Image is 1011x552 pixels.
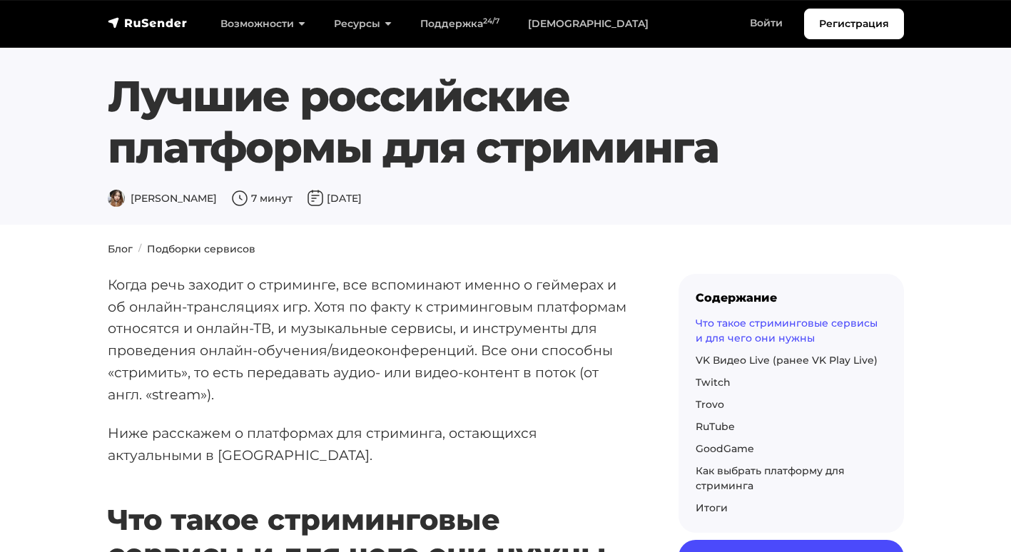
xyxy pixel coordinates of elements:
a: [DEMOGRAPHIC_DATA] [514,9,663,39]
nav: breadcrumb [99,242,913,257]
a: Поддержка24/7 [406,9,514,39]
sup: 24/7 [483,16,499,26]
a: Trovo [696,398,724,411]
img: Дата публикации [307,190,324,207]
a: Ресурсы [320,9,406,39]
h1: Лучшие российские платформы для стриминга [108,71,836,173]
a: Блог [108,242,133,255]
a: Итоги [696,501,728,514]
a: Войти [736,9,797,38]
p: Когда речь заходит о стриминге, все вспоминают именно о геймерах и об онлайн-трансляциях игр. Хот... [108,274,633,405]
span: 7 минут [231,192,293,205]
img: Время чтения [231,190,248,207]
a: Twitch [696,376,731,389]
a: VK Видео Live (ранее VK Play Live) [696,354,878,367]
a: Регистрация [804,9,904,39]
li: Подборки сервисов [133,242,255,257]
a: Что такое стриминговые сервисы и для чего они нужны [696,317,878,344]
a: GoodGame [696,442,754,455]
span: [PERSON_NAME] [108,192,217,205]
img: RuSender [108,16,188,30]
p: Ниже расскажем о платформах для стриминга, остающихся актуальными в [GEOGRAPHIC_DATA]. [108,422,633,466]
div: Содержание [696,291,887,305]
a: RuTube [696,420,735,433]
span: [DATE] [307,192,362,205]
a: Возможности [206,9,320,39]
a: Как выбрать платформу для стриминга [696,464,845,492]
